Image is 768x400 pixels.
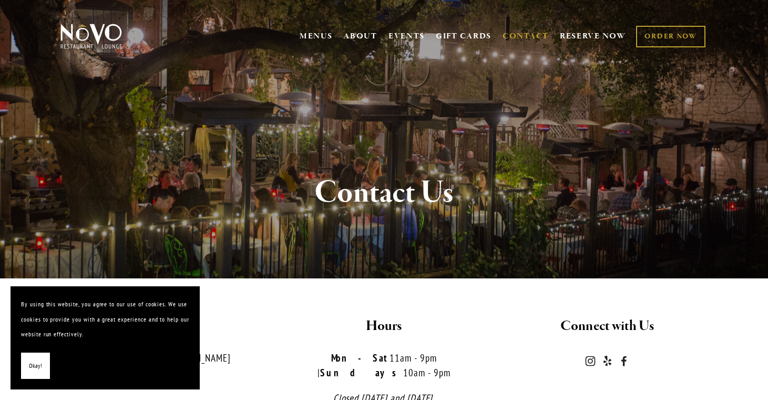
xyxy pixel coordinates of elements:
a: ABOUT [343,31,377,42]
a: ORDER NOW [636,26,705,47]
a: Yelp [602,356,612,366]
a: RESERVE NOW [560,26,626,46]
button: Okay! [21,353,50,379]
p: 11am - 9pm | 10am - 9pm [281,351,487,381]
strong: Sundays [320,366,403,379]
h2: Connect with Us [505,315,710,337]
a: MENUS [300,31,333,42]
a: Novo Restaurant and Lounge [619,356,629,366]
p: By using this website, you agree to our use of cookies. We use cookies to provide you with a grea... [21,297,189,342]
strong: Contact Us [314,173,454,213]
a: EVENTS [388,31,425,42]
a: CONTACT [503,26,549,46]
img: Novo Restaurant &amp; Lounge [58,23,124,49]
a: GIFT CARDS [436,26,491,46]
span: Okay! [29,358,42,374]
a: Instagram [585,356,596,366]
h2: Hours [281,315,487,337]
strong: Mon-Sat [331,352,390,364]
section: Cookie banner [11,286,200,389]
